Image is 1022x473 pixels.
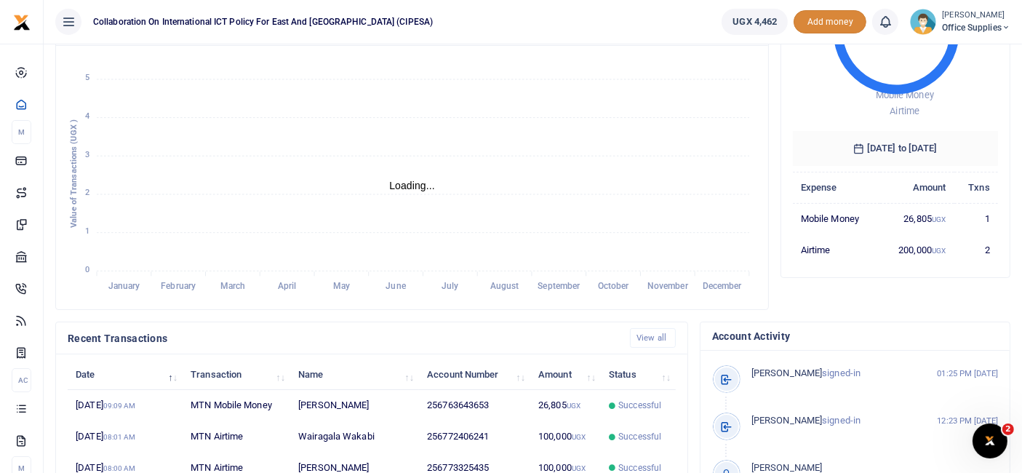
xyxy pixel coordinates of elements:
[880,172,954,204] th: Amount
[932,215,946,223] small: UGX
[419,390,530,421] td: 256763643653
[290,359,419,390] th: Name: activate to sort column ascending
[183,421,290,453] td: MTN Airtime
[938,367,999,380] small: 01:25 PM [DATE]
[942,9,1010,22] small: [PERSON_NAME]
[880,235,954,266] td: 200,000
[161,282,196,292] tspan: February
[85,73,89,83] tspan: 5
[793,235,880,266] td: Airtime
[954,204,998,235] td: 1
[954,172,998,204] th: Txns
[68,330,618,346] h4: Recent Transactions
[716,9,794,35] li: Wallet ballance
[68,359,183,390] th: Date: activate to sort column descending
[85,265,89,274] tspan: 0
[386,282,406,292] tspan: June
[538,282,580,292] tspan: September
[419,359,530,390] th: Account Number: activate to sort column ascending
[530,390,601,421] td: 26,805
[794,10,866,34] li: Toup your wallet
[630,328,676,348] a: View all
[880,204,954,235] td: 26,805
[703,282,743,292] tspan: December
[103,433,136,441] small: 08:01 AM
[1002,424,1014,435] span: 2
[220,282,246,292] tspan: March
[793,204,880,235] td: Mobile Money
[85,188,89,198] tspan: 2
[290,390,419,421] td: [PERSON_NAME]
[618,430,661,443] span: Successful
[183,390,290,421] td: MTN Mobile Money
[794,10,866,34] span: Add money
[12,120,31,144] li: M
[722,9,788,35] a: UGX 4,462
[490,282,519,292] tspan: August
[751,367,822,378] span: [PERSON_NAME]
[290,421,419,453] td: Wairagala Wakabi
[103,464,136,472] small: 08:00 AM
[13,14,31,31] img: logo-small
[751,415,822,426] span: [PERSON_NAME]
[793,131,998,166] h6: [DATE] to [DATE]
[69,119,79,228] text: Value of Transactions (UGX )
[751,366,936,381] p: signed-in
[938,415,999,427] small: 12:23 PM [DATE]
[278,282,297,292] tspan: April
[572,433,586,441] small: UGX
[530,421,601,453] td: 100,000
[12,368,31,392] li: Ac
[108,282,140,292] tspan: January
[618,399,661,412] span: Successful
[85,111,89,121] tspan: 4
[794,15,866,26] a: Add money
[647,282,689,292] tspan: November
[85,227,89,236] tspan: 1
[954,235,998,266] td: 2
[793,172,880,204] th: Expense
[890,106,919,116] span: Airtime
[932,247,946,255] small: UGX
[732,15,777,29] span: UGX 4,462
[876,90,934,100] span: Mobile Money
[910,9,1010,35] a: profile-user [PERSON_NAME] Office Supplies
[567,402,580,410] small: UGX
[598,282,630,292] tspan: October
[942,21,1010,34] span: Office Supplies
[751,413,936,429] p: signed-in
[103,402,136,410] small: 09:09 AM
[530,359,601,390] th: Amount: activate to sort column ascending
[442,282,458,292] tspan: July
[68,421,183,453] td: [DATE]
[13,16,31,27] a: logo-small logo-large logo-large
[910,9,936,35] img: profile-user
[601,359,676,390] th: Status: activate to sort column ascending
[973,424,1007,458] iframe: Intercom live chat
[751,462,822,473] span: [PERSON_NAME]
[85,150,89,159] tspan: 3
[183,359,290,390] th: Transaction: activate to sort column ascending
[68,390,183,421] td: [DATE]
[333,282,350,292] tspan: May
[389,180,435,191] text: Loading...
[712,328,998,344] h4: Account Activity
[87,15,439,28] span: Collaboration on International ICT Policy For East and [GEOGRAPHIC_DATA] (CIPESA)
[419,421,530,453] td: 256772406241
